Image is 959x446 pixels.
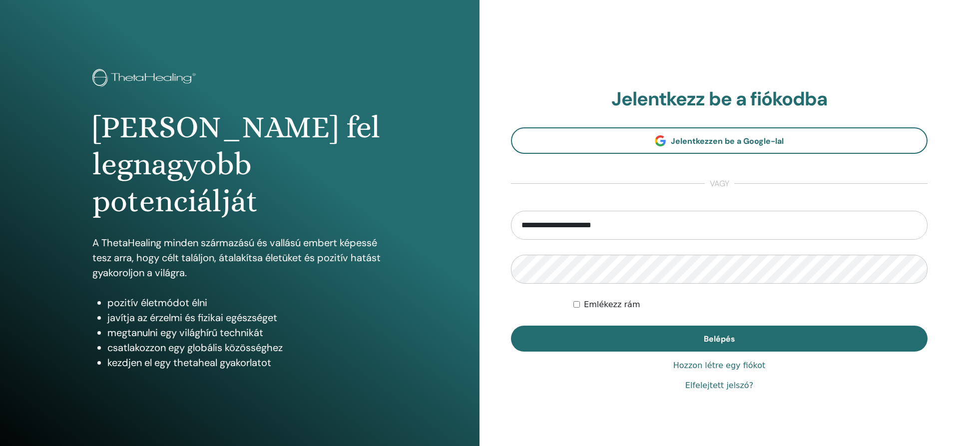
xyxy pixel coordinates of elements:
[573,299,928,311] div: Keep me authenticated indefinitely or until I manually logout
[92,109,387,220] h1: [PERSON_NAME] fel legnagyobb potenciálját
[107,325,387,340] li: megtanulni egy világhírű technikát
[671,136,784,146] span: Jelentkezzen be a Google-lal
[511,326,928,352] button: Belépés
[705,178,734,190] span: vagy
[107,355,387,370] li: kezdjen el egy thetaheal gyakorlatot
[92,235,387,280] p: A ThetaHealing minden származású és vallású embert képessé tesz arra, hogy célt találjon, átalakí...
[107,295,387,310] li: pozitív életmódot élni
[584,299,640,311] label: Emlékezz rám
[107,310,387,325] li: javítja az érzelmi és fizikai egészséget
[685,380,753,392] a: Elfelejtett jelszó?
[704,334,735,344] span: Belépés
[511,127,928,154] a: Jelentkezzen be a Google-lal
[673,360,766,372] a: Hozzon létre egy fiókot
[511,88,928,111] h2: Jelentkezz be a fiókodba
[107,340,387,355] li: csatlakozzon egy globális közösséghez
